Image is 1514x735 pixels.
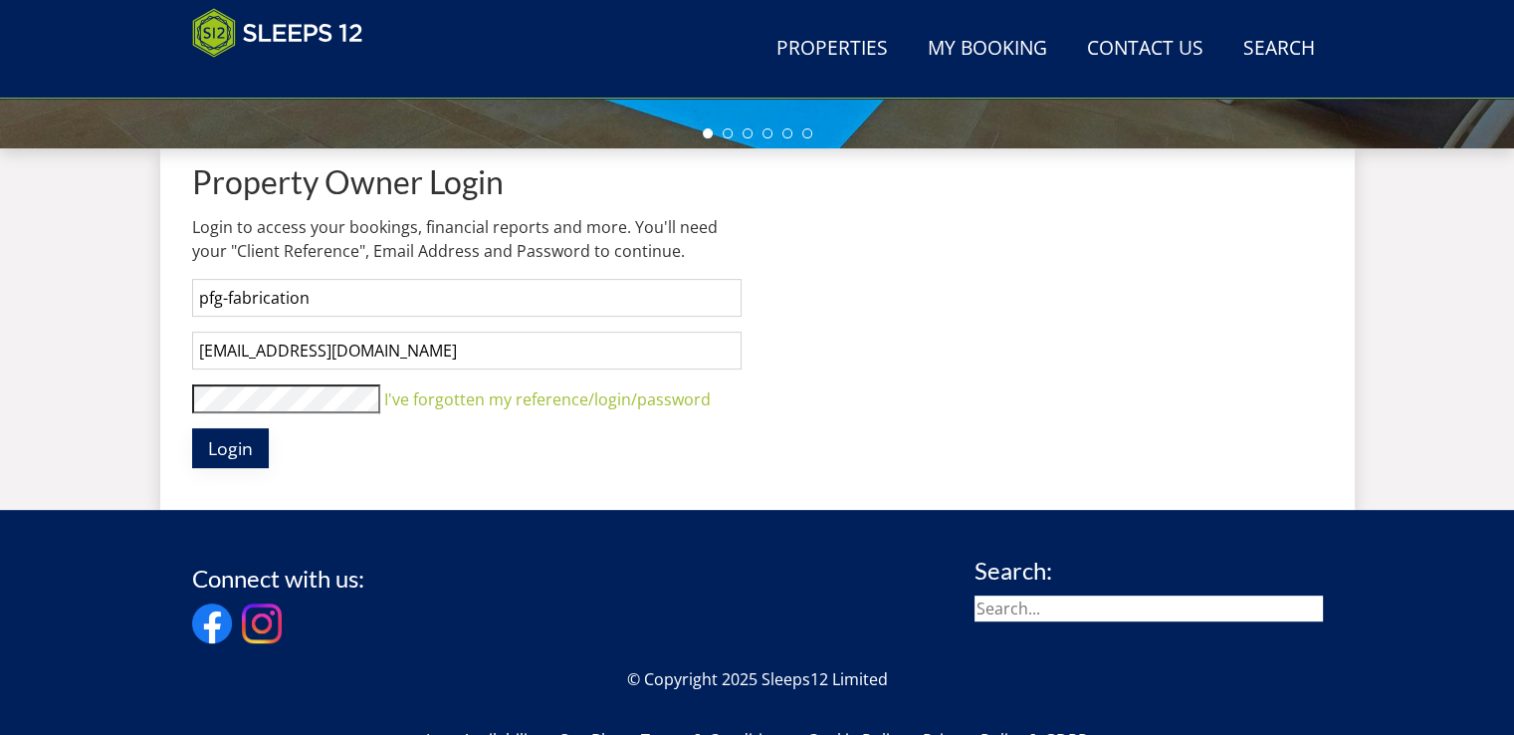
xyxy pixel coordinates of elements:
h3: Connect with us: [192,566,364,592]
h1: Property Owner Login [192,164,742,199]
iframe: Customer reviews powered by Trustpilot [182,70,391,87]
span: Login [208,436,253,460]
img: Sleeps 12 [192,8,363,58]
img: Facebook [192,604,232,643]
p: Login to access your bookings, financial reports and more. You'll need your "Client Reference", E... [192,215,742,263]
a: Contact Us [1079,27,1211,72]
input: Account Reference [192,279,742,317]
img: Instagram [242,604,282,643]
a: Properties [768,27,896,72]
input: Email [192,332,742,369]
p: © Copyright 2025 Sleeps12 Limited [192,667,1323,691]
a: Search [1235,27,1323,72]
input: Search... [974,596,1323,621]
h3: Search: [974,558,1323,584]
button: Login [192,428,269,467]
a: My Booking [920,27,1055,72]
a: I've forgotten my reference/login/password [384,388,711,410]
